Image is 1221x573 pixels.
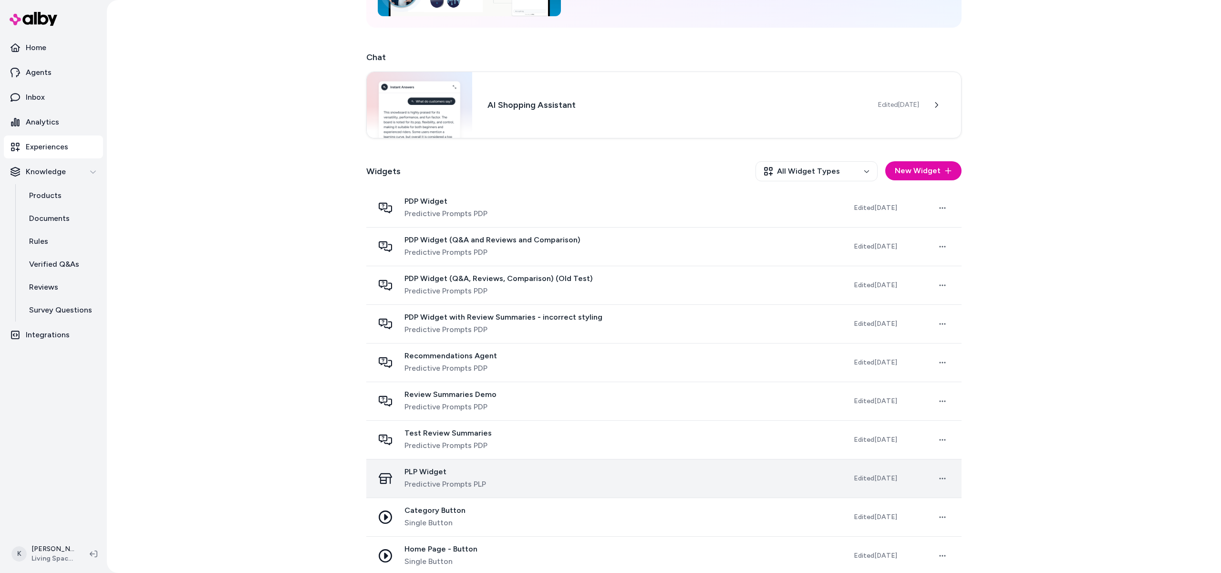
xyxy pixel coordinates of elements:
p: Rules [29,236,48,247]
span: Edited [DATE] [854,474,897,482]
span: Edited [DATE] [854,358,897,366]
span: PLP Widget [404,467,486,477]
span: Edited [DATE] [854,552,897,560]
span: Edited [DATE] [854,513,897,521]
span: Predictive Prompts PDP [404,324,602,335]
span: Test Review Summaries [404,428,492,438]
a: Reviews [20,276,103,299]
span: Edited [DATE] [854,242,897,250]
span: Category Button [404,506,466,515]
span: Living Spaces [31,554,74,563]
p: Documents [29,213,70,224]
p: Survey Questions [29,304,92,316]
p: Knowledge [26,166,66,177]
a: Products [20,184,103,207]
span: Predictive Prompts PLP [404,479,486,490]
p: Inbox [26,92,45,103]
span: Edited [DATE] [854,204,897,212]
a: Integrations [4,323,103,346]
span: Edited [DATE] [854,436,897,444]
a: Home [4,36,103,59]
a: Inbox [4,86,103,109]
span: K [11,546,27,562]
p: Reviews [29,281,58,293]
a: Documents [20,207,103,230]
span: Edited [DATE] [854,281,897,289]
p: Experiences [26,141,68,153]
p: Home [26,42,46,53]
button: New Widget [885,161,962,180]
p: Analytics [26,116,59,128]
span: Edited [DATE] [854,320,897,328]
span: Predictive Prompts PDP [404,208,487,219]
a: Agents [4,61,103,84]
span: PDP Widget [404,197,487,206]
span: Edited [DATE] [854,397,897,405]
p: Agents [26,67,52,78]
span: Home Page - Button [404,544,477,554]
span: Predictive Prompts PDP [404,363,497,374]
span: Recommendations Agent [404,351,497,361]
span: Edited [DATE] [878,100,919,110]
span: PDP Widget with Review Summaries - incorrect styling [404,313,602,322]
button: All Widget Types [755,161,878,181]
a: Survey Questions [20,299,103,322]
span: PDP Widget (Q&A, Reviews, Comparison) (Old Test) [404,274,593,283]
p: Integrations [26,329,70,341]
h2: Chat [366,51,962,64]
span: PDP Widget (Q&A and Reviews and Comparison) [404,235,580,245]
p: [PERSON_NAME] [31,544,74,554]
p: Verified Q&As [29,259,79,270]
button: Knowledge [4,160,103,183]
span: Predictive Prompts PDP [404,440,492,451]
a: Experiences [4,135,103,158]
img: alby Logo [10,12,57,26]
span: Single Button [404,556,477,567]
span: Single Button [404,517,466,529]
a: Chat widgetAI Shopping AssistantEdited[DATE] [366,72,962,138]
h2: Widgets [366,165,401,178]
h3: AI Shopping Assistant [487,98,863,112]
p: Products [29,190,62,201]
a: Rules [20,230,103,253]
a: Verified Q&As [20,253,103,276]
a: Analytics [4,111,103,134]
img: Chat widget [367,72,472,138]
span: Predictive Prompts PDP [404,401,497,413]
span: Predictive Prompts PDP [404,247,580,258]
span: Predictive Prompts PDP [404,285,593,297]
span: Review Summaries Demo [404,390,497,399]
button: K[PERSON_NAME]Living Spaces [6,539,82,569]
